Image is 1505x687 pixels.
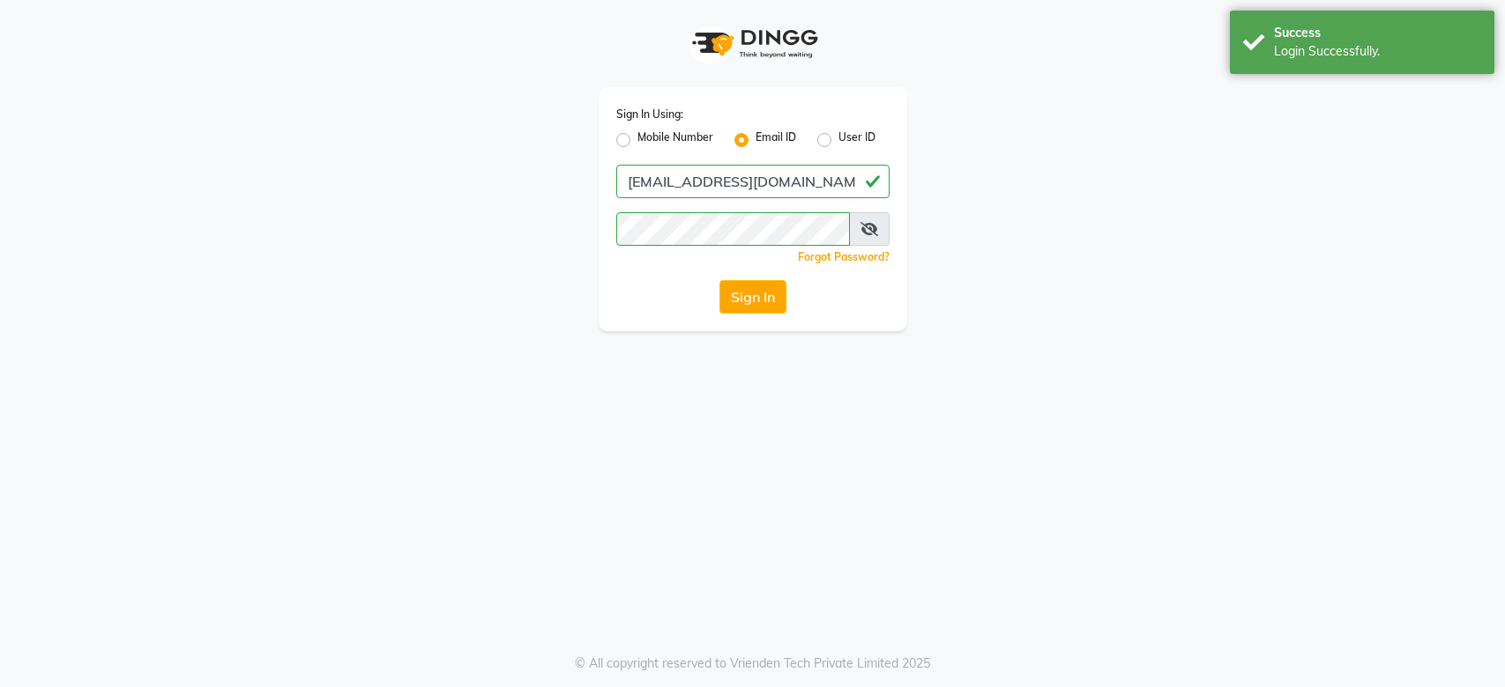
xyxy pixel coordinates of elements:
div: Success [1274,24,1481,42]
img: logo1.svg [682,18,823,70]
input: Username [616,165,890,198]
button: Sign In [719,280,786,314]
a: Forgot Password? [798,250,890,263]
div: Login Successfully. [1274,42,1481,61]
label: Mobile Number [637,129,713,151]
label: User ID [838,129,875,151]
label: Sign In Using: [616,107,683,122]
label: Email ID [756,129,796,151]
input: Username [616,212,850,246]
